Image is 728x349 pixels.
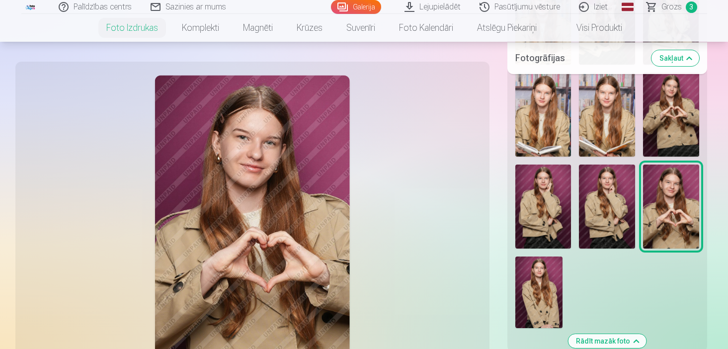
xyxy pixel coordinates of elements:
[387,14,465,42] a: Foto kalendāri
[94,14,170,42] a: Foto izdrukas
[661,1,682,13] span: Grozs
[231,14,285,42] a: Magnēti
[334,14,387,42] a: Suvenīri
[549,14,634,42] a: Visi produkti
[170,14,231,42] a: Komplekti
[568,334,646,348] button: Rādīt mazāk foto
[285,14,334,42] a: Krūzes
[25,4,36,10] img: /fa1
[465,14,549,42] a: Atslēgu piekariņi
[686,1,697,13] span: 3
[515,51,644,65] h5: Fotogrāfijas
[651,50,699,66] button: Sakļaut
